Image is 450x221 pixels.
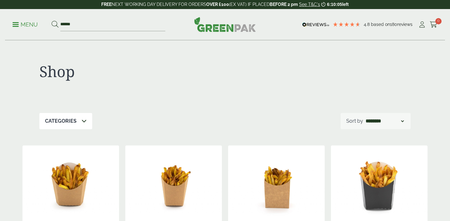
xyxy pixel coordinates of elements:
strong: OVER £100 [206,2,229,7]
p: Sort by [346,117,363,125]
p: Menu [12,21,38,28]
a: See T&C's [299,2,320,7]
strong: FREE [101,2,112,7]
p: Categories [45,117,77,125]
a: Menu [12,21,38,27]
img: REVIEWS.io [302,22,329,27]
i: Cart [430,22,437,28]
i: My Account [418,22,426,28]
span: Based on [371,22,390,27]
span: 4.8 [364,22,371,27]
span: left [342,2,349,7]
strong: BEFORE 2 pm [270,2,298,7]
select: Shop order [364,117,405,125]
img: GreenPak Supplies [194,17,256,32]
span: 0 [435,18,442,24]
div: 4.78 Stars [332,22,361,27]
h1: Shop [39,62,225,81]
span: 6:10:05 [327,2,342,7]
span: reviews [397,22,412,27]
a: 0 [430,20,437,29]
span: 180 [390,22,397,27]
